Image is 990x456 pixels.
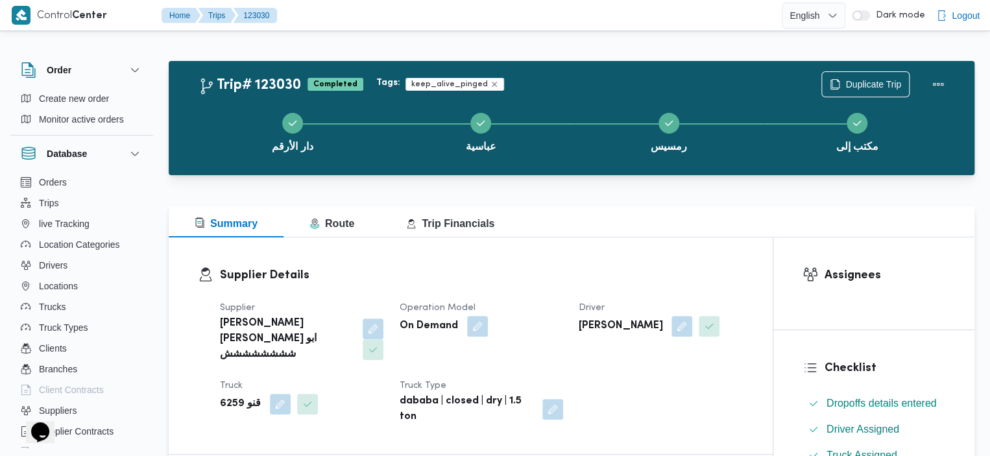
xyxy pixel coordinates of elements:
button: Driver Assigned [803,419,945,440]
span: Driver Assigned [827,424,899,435]
b: [PERSON_NAME] [579,318,662,334]
span: Truck Type [400,381,446,390]
span: Supplier Contracts [39,424,114,439]
span: keep_alive_pinged [411,78,488,90]
b: Center [72,11,107,21]
b: dababa | closed | dry | 1.5 ton [400,394,534,425]
span: Dropoffs details entered [827,398,937,409]
button: Database [21,146,143,162]
svg: Step 1 is complete [287,118,298,128]
span: Driver [579,304,605,312]
span: Orders [39,174,67,190]
svg: Step 4 is complete [852,118,862,128]
span: Client Contracts [39,382,104,398]
button: Actions [925,71,951,97]
span: Create new order [39,91,109,106]
span: keep_alive_pinged [405,78,504,91]
span: Supplier [220,304,255,312]
b: [PERSON_NAME] [PERSON_NAME] ابو شششششششش [220,316,354,363]
b: Completed [313,80,357,88]
button: مكتب إلى [763,97,951,165]
button: Order [21,62,143,78]
span: Clients [39,341,67,356]
b: قنو 6259 [220,396,261,412]
span: Truck [220,381,243,390]
svg: Step 3 is complete [664,118,674,128]
button: Home [162,8,200,23]
h2: Trip# 123030 [199,77,301,94]
button: Monitor active orders [16,109,148,130]
button: Dropoffs details entered [803,393,945,414]
span: Trip Financials [406,218,494,229]
button: Suppliers [16,400,148,421]
span: Summary [195,218,258,229]
span: Operation Model [400,304,476,312]
span: Branches [39,361,77,377]
span: Trucks [39,299,66,315]
button: Trips [16,193,148,213]
svg: Step 2 is complete [476,118,486,128]
button: Branches [16,359,148,379]
span: Location Categories [39,237,120,252]
button: رمسيس [575,97,763,165]
span: عباسية [466,139,496,154]
h3: Checklist [825,359,945,377]
button: Logout [931,3,985,29]
button: عباسية [387,97,575,165]
button: Client Contracts [16,379,148,400]
span: رمسيس [651,139,687,154]
span: Truck Types [39,320,88,335]
h3: Order [47,62,71,78]
button: Trucks [16,296,148,317]
span: دار الأرقم [272,139,313,154]
h3: Database [47,146,87,162]
span: Drivers [39,258,67,273]
button: live Tracking [16,213,148,234]
img: X8yXhbKr1z7QwAAAABJRU5ErkJggg== [12,6,30,25]
button: Location Categories [16,234,148,255]
span: Dark mode [870,10,924,21]
span: Logout [952,8,980,23]
b: On Demand [400,318,458,334]
button: Remove trip tag [490,80,498,88]
button: Locations [16,276,148,296]
span: Completed [308,78,363,91]
button: Clients [16,338,148,359]
span: Trips [39,195,59,211]
span: Dropoffs details entered [827,396,937,411]
span: Locations [39,278,78,294]
h3: Assignees [825,267,945,284]
button: Supplier Contracts [16,421,148,442]
h3: Supplier Details [220,267,743,284]
button: Create new order [16,88,148,109]
div: Database [10,172,153,453]
button: Orders [16,172,148,193]
span: Duplicate Trip [845,77,901,92]
button: 123030 [233,8,277,23]
span: Driver Assigned [827,422,899,437]
button: Trips [198,8,235,23]
span: Route [309,218,354,229]
button: Duplicate Trip [821,71,910,97]
span: Monitor active orders [39,112,124,127]
span: live Tracking [39,216,90,232]
button: Truck Types [16,317,148,338]
span: مكتب إلى [836,139,878,154]
button: دار الأرقم [199,97,387,165]
iframe: chat widget [13,404,54,443]
div: Order [10,88,153,135]
b: Tags: [376,78,400,88]
button: Drivers [16,255,148,276]
span: Suppliers [39,403,77,418]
